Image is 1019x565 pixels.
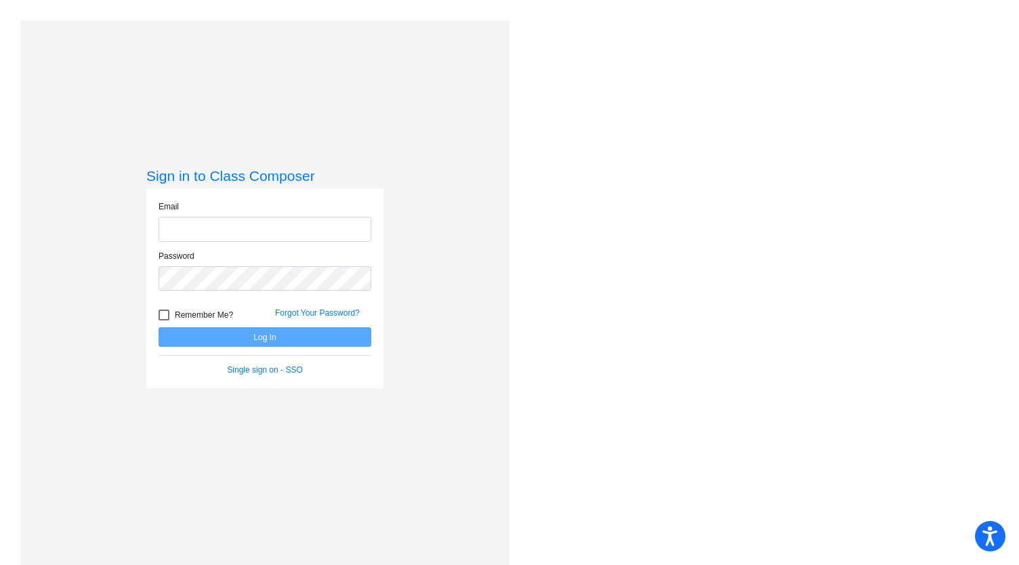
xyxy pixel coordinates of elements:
[159,327,371,347] button: Log In
[275,308,360,318] a: Forgot Your Password?
[175,307,233,323] span: Remember Me?
[146,167,383,184] h3: Sign in to Class Composer
[227,365,302,375] a: Single sign on - SSO
[159,201,179,213] label: Email
[159,250,194,262] label: Password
